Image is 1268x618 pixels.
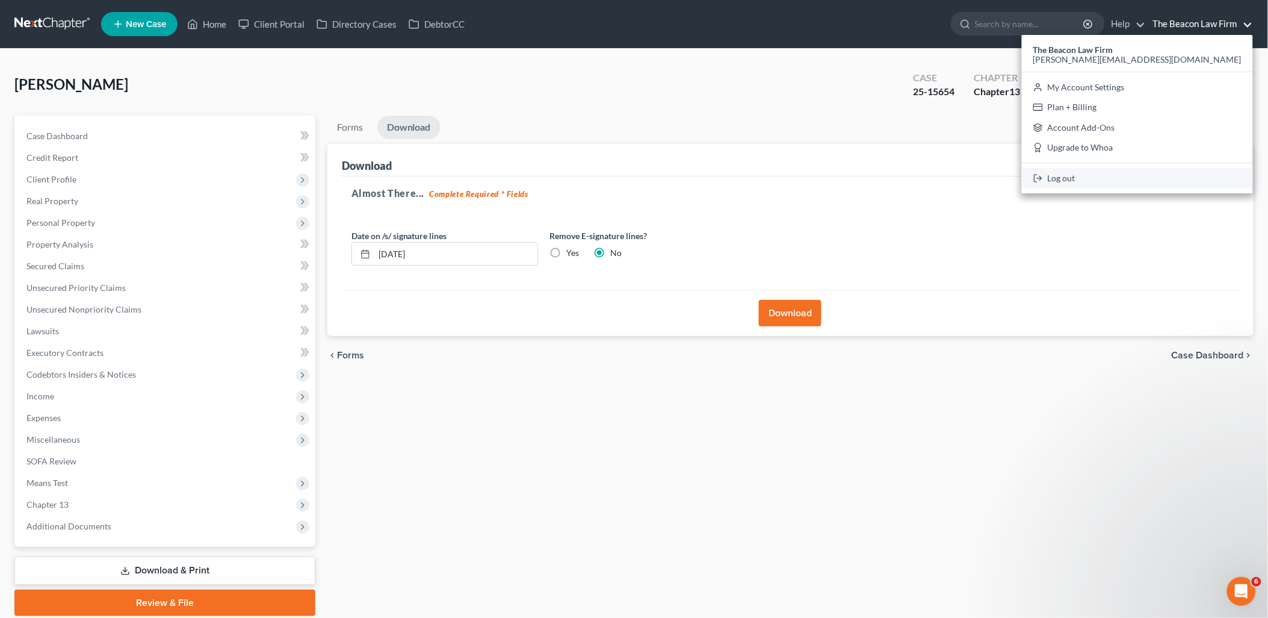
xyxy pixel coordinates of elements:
[1022,138,1253,158] a: Upgrade to Whoa
[1022,117,1253,138] a: Account Add-Ons
[26,152,78,163] span: Credit Report
[26,413,61,423] span: Expenses
[26,499,69,510] span: Chapter 13
[14,557,315,585] a: Download & Print
[1252,577,1261,587] span: 6
[1227,577,1256,606] iframe: Intercom live chat
[975,13,1085,35] input: Search by name...
[974,85,1020,99] div: Chapter
[1033,45,1113,55] strong: The Beacon Law Firm
[550,229,737,242] label: Remove E-signature lines?
[17,342,315,364] a: Executory Contracts
[327,351,380,360] button: chevron_left Forms
[26,391,54,401] span: Income
[351,229,447,242] label: Date on /s/ signature lines
[1244,351,1254,360] i: chevron_right
[1022,168,1253,189] a: Log out
[1022,77,1253,98] a: My Account Settings
[17,255,315,277] a: Secured Claims
[17,147,315,169] a: Credit Report
[429,189,528,199] strong: Complete Required * Fields
[14,590,315,616] a: Review & File
[17,234,315,255] a: Property Analysis
[26,456,76,466] span: SOFA Review
[1147,13,1253,35] a: The Beacon Law Firm
[327,351,337,360] i: chevron_left
[311,13,403,35] a: Directory Cases
[17,277,315,299] a: Unsecured Priority Claims
[1172,351,1254,360] a: Case Dashboard chevron_right
[17,299,315,320] a: Unsecured Nonpriority Claims
[26,282,126,293] span: Unsecured Priority Claims
[17,320,315,342] a: Lawsuits
[759,300,821,326] button: Download
[913,71,954,85] div: Case
[327,116,373,139] a: Forms
[26,196,78,206] span: Real Property
[232,13,311,35] a: Client Portal
[611,247,622,259] label: No
[26,348,104,358] span: Executory Contracts
[342,158,392,173] div: Download
[1106,13,1146,35] a: Help
[26,261,84,271] span: Secured Claims
[14,75,128,93] span: [PERSON_NAME]
[26,304,141,314] span: Unsecured Nonpriority Claims
[26,369,136,379] span: Codebtors Insiders & Notices
[377,116,441,139] a: Download
[567,247,580,259] label: Yes
[26,239,93,249] span: Property Analysis
[1022,35,1253,193] div: The Beacon Law Firm
[403,13,471,35] a: DebtorCC
[126,20,166,29] span: New Case
[17,125,315,147] a: Case Dashboard
[1022,97,1253,117] a: Plan + Billing
[26,131,88,141] span: Case Dashboard
[1033,54,1242,64] span: [PERSON_NAME][EMAIL_ADDRESS][DOMAIN_NAME]
[974,71,1020,85] div: Chapter
[913,85,954,99] div: 25-15654
[17,451,315,472] a: SOFA Review
[1172,351,1244,360] span: Case Dashboard
[26,434,80,445] span: Miscellaneous
[337,351,364,360] span: Forms
[1009,86,1020,97] span: 13
[26,217,95,228] span: Personal Property
[26,326,59,336] span: Lawsuits
[26,174,76,184] span: Client Profile
[26,478,68,488] span: Means Test
[181,13,232,35] a: Home
[374,243,537,266] input: MM/DD/YYYY
[26,521,111,531] span: Additional Documents
[351,186,1229,201] h5: Almost There...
